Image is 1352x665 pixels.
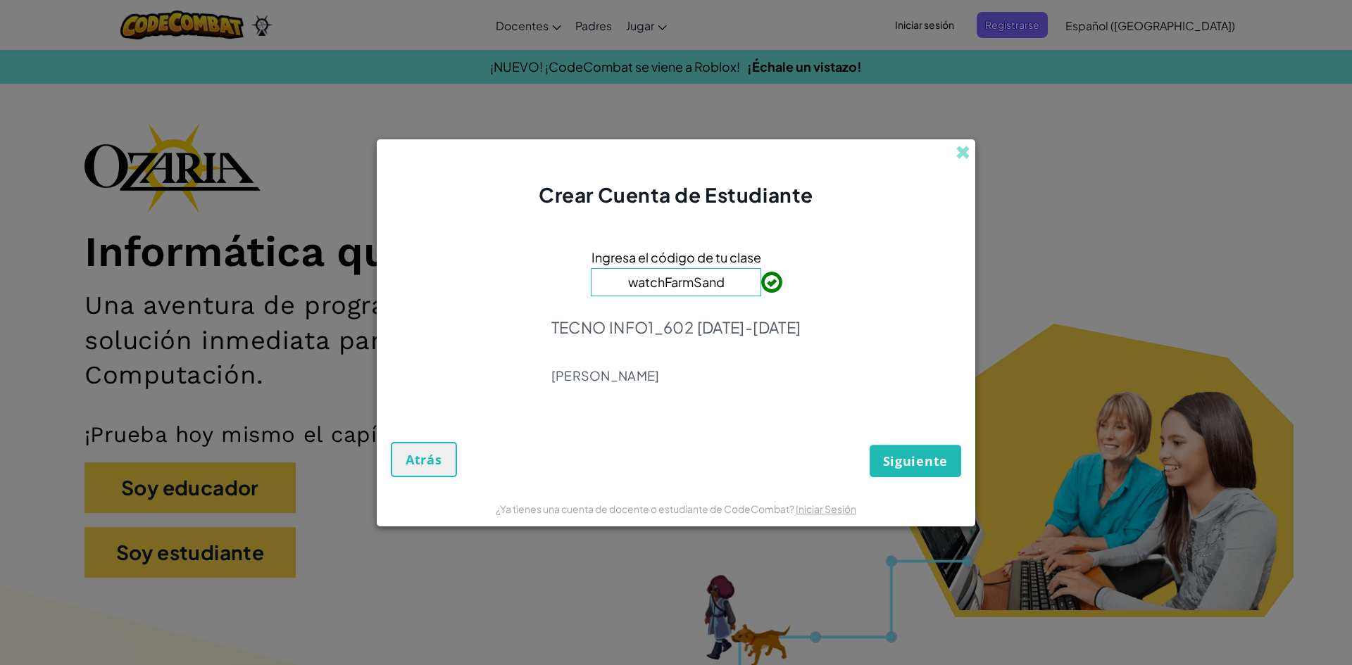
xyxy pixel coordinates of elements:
[551,367,801,384] p: [PERSON_NAME]
[551,317,801,337] p: TECNO INFO1_602 [DATE]-[DATE]
[591,247,761,267] span: Ingresa el código de tu clase
[870,445,961,477] button: Siguiente
[496,502,796,515] span: ¿Ya tienes una cuenta de docente o estudiante de CodeCombat?
[883,452,948,469] span: Siguiente
[796,502,856,515] a: Iniciar Sesión
[406,451,442,468] span: Atrás
[391,442,457,477] button: Atrás
[539,182,813,207] span: Crear Cuenta de Estudiante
